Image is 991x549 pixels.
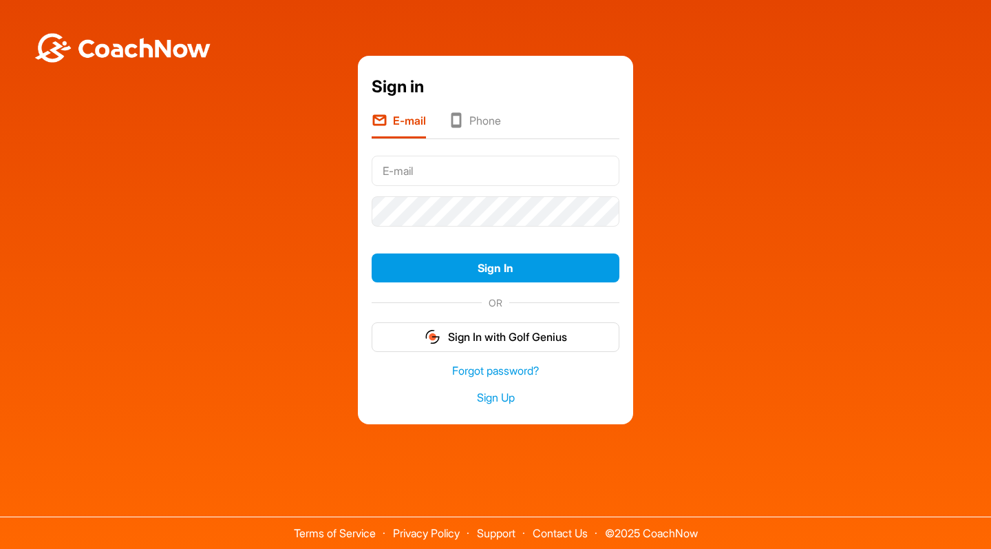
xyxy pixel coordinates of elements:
img: BwLJSsUCoWCh5upNqxVrqldRgqLPVwmV24tXu5FoVAoFEpwwqQ3VIfuoInZCoVCoTD4vwADAC3ZFMkVEQFDAAAAAElFTkSuQmCC [33,33,212,63]
button: Sign In [372,253,619,283]
div: Sign in [372,74,619,99]
a: Sign Up [372,390,619,406]
a: Privacy Policy [393,526,460,540]
img: gg_logo [424,329,441,345]
a: Terms of Service [294,526,376,540]
a: Forgot password? [372,363,619,379]
a: Support [477,526,515,540]
span: OR [482,296,509,310]
li: E-mail [372,112,426,138]
input: E-mail [372,156,619,186]
span: © 2025 CoachNow [598,517,705,539]
li: Phone [448,112,501,138]
button: Sign In with Golf Genius [372,322,619,352]
a: Contact Us [533,526,588,540]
